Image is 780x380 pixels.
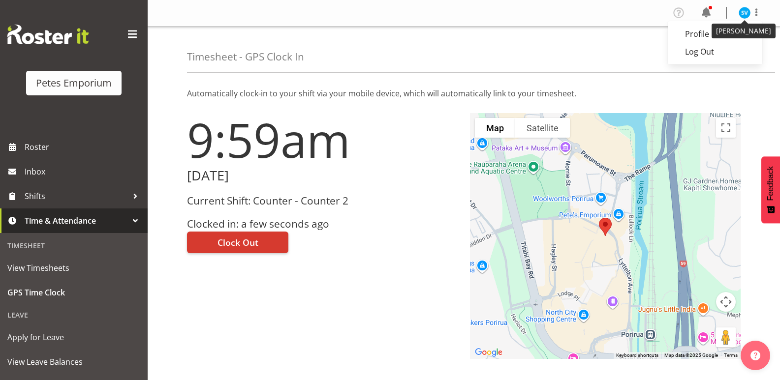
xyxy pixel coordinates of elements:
[739,7,750,19] img: sasha-vandervalk6911.jpg
[2,280,145,305] a: GPS Time Clock
[472,346,505,359] a: Open this area in Google Maps (opens a new window)
[25,189,128,204] span: Shifts
[766,166,775,201] span: Feedback
[25,140,143,154] span: Roster
[2,325,145,350] a: Apply for Leave
[7,261,140,275] span: View Timesheets
[668,43,762,60] a: Log Out
[716,292,736,312] button: Map camera controls
[475,118,515,138] button: Show street map
[36,76,112,90] div: Petes Emporium
[7,25,89,44] img: Rosterit website logo
[187,51,304,62] h4: Timesheet - GPS Clock In
[187,168,458,183] h2: [DATE]
[7,330,140,345] span: Apply for Leave
[616,352,658,359] button: Keyboard shortcuts
[472,346,505,359] img: Google
[25,213,128,228] span: Time & Attendance
[2,256,145,280] a: View Timesheets
[724,352,738,358] a: Terms (opens in new tab)
[187,88,741,99] p: Automatically clock-in to your shift via your mobile device, which will automatically link to you...
[716,327,736,347] button: Drag Pegman onto the map to open Street View
[25,164,143,179] span: Inbox
[2,350,145,374] a: View Leave Balances
[750,351,760,360] img: help-xxl-2.png
[515,118,570,138] button: Show satellite imagery
[218,236,258,249] span: Clock Out
[761,156,780,223] button: Feedback - Show survey
[187,218,458,230] h3: Clocked in: a few seconds ago
[716,118,736,138] button: Toggle fullscreen view
[7,354,140,369] span: View Leave Balances
[187,195,458,206] h3: Current Shift: Counter - Counter 2
[2,235,145,256] div: Timesheet
[668,25,762,43] a: Profile
[187,113,458,166] h1: 9:59am
[187,232,288,253] button: Clock Out
[664,352,718,358] span: Map data ©2025 Google
[7,285,140,300] span: GPS Time Clock
[2,305,145,325] div: Leave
